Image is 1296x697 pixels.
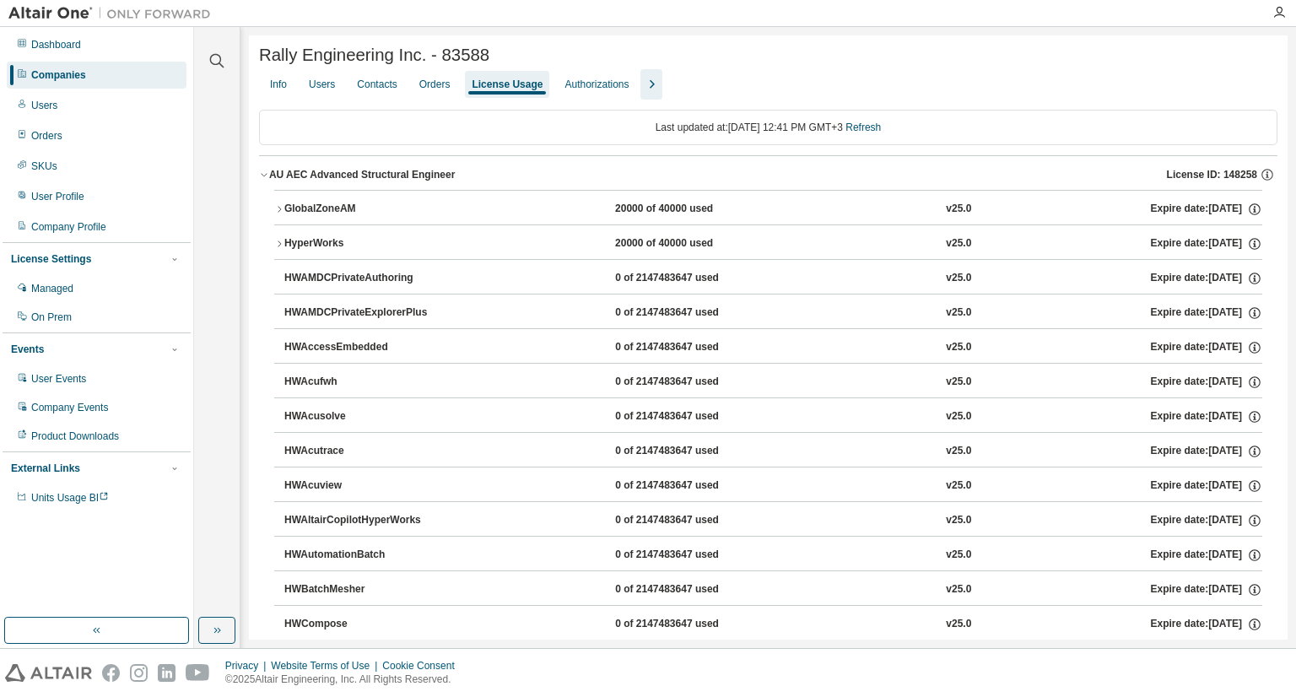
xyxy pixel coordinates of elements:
div: Expire date: [DATE] [1151,375,1262,390]
div: 0 of 2147483647 used [615,478,767,494]
div: Dashboard [31,38,81,51]
div: Expire date: [DATE] [1151,271,1262,286]
div: On Prem [31,311,72,324]
img: facebook.svg [102,664,120,682]
button: HWAMDCPrivateExplorerPlus0 of 2147483647 usedv25.0Expire date:[DATE] [284,294,1262,332]
button: HWAcusolve0 of 2147483647 usedv25.0Expire date:[DATE] [284,398,1262,435]
div: v25.0 [946,236,971,251]
div: HWAcuview [284,478,436,494]
div: Users [31,99,57,112]
a: Refresh [845,122,881,133]
div: GlobalZoneAM [284,202,436,217]
div: Info [270,78,287,91]
div: Last updated at: [DATE] 12:41 PM GMT+3 [259,110,1277,145]
div: v25.0 [946,444,971,459]
div: v25.0 [946,582,971,597]
div: v25.0 [946,617,971,632]
div: Website Terms of Use [271,659,382,673]
div: Expire date: [DATE] [1151,340,1262,355]
button: HWAMDCPrivateAuthoring0 of 2147483647 usedv25.0Expire date:[DATE] [284,260,1262,297]
div: Orders [31,129,62,143]
div: Expire date: [DATE] [1151,305,1262,321]
img: youtube.svg [186,664,210,682]
div: 0 of 2147483647 used [615,548,767,563]
div: User Events [31,372,86,386]
button: HWAcuview0 of 2147483647 usedv25.0Expire date:[DATE] [284,467,1262,505]
div: v25.0 [946,271,971,286]
div: Company Events [31,401,108,414]
span: License ID: 148258 [1167,168,1257,181]
div: Expire date: [DATE] [1151,444,1262,459]
div: Events [11,343,44,356]
div: 0 of 2147483647 used [615,582,767,597]
div: Companies [31,68,86,82]
button: AU AEC Advanced Structural EngineerLicense ID: 148258 [259,156,1277,193]
div: Cookie Consent [382,659,464,673]
div: Expire date: [DATE] [1151,548,1262,563]
div: v25.0 [946,409,971,424]
div: 0 of 2147483647 used [615,340,767,355]
div: HWAcusolve [284,409,436,424]
span: Rally Engineering Inc. - 83588 [259,46,489,65]
div: Users [309,78,335,91]
img: Altair One [8,5,219,22]
div: License Usage [472,78,543,91]
button: HWAcufwh0 of 2147483647 usedv25.0Expire date:[DATE] [284,364,1262,401]
div: 0 of 2147483647 used [615,513,767,528]
div: Expire date: [DATE] [1151,513,1262,528]
div: v25.0 [946,548,971,563]
div: 0 of 2147483647 used [615,444,767,459]
div: Orders [419,78,451,91]
div: External Links [11,462,80,475]
div: Product Downloads [31,430,119,443]
div: Privacy [225,659,271,673]
div: v25.0 [946,478,971,494]
button: GlobalZoneAM20000 of 40000 usedv25.0Expire date:[DATE] [274,191,1262,228]
div: HWAcufwh [284,375,436,390]
div: HWAltairCopilotHyperWorks [284,513,436,528]
div: HWBatchMesher [284,582,436,597]
img: altair_logo.svg [5,664,92,682]
img: linkedin.svg [158,664,175,682]
button: HWAcutrace0 of 2147483647 usedv25.0Expire date:[DATE] [284,433,1262,470]
div: 20000 of 40000 used [615,236,767,251]
div: HWAMDCPrivateExplorerPlus [284,305,436,321]
button: HWAccessEmbedded0 of 2147483647 usedv25.0Expire date:[DATE] [284,329,1262,366]
button: HWAutomationBatch0 of 2147483647 usedv25.0Expire date:[DATE] [284,537,1262,574]
div: Authorizations [564,78,629,91]
img: instagram.svg [130,664,148,682]
div: SKUs [31,159,57,173]
div: 20000 of 40000 used [615,202,767,217]
p: © 2025 Altair Engineering, Inc. All Rights Reserved. [225,673,465,687]
div: HWCompose [284,617,436,632]
button: HWCompose0 of 2147483647 usedv25.0Expire date:[DATE] [284,606,1262,643]
div: Expire date: [DATE] [1151,582,1262,597]
div: HWAccessEmbedded [284,340,436,355]
button: HWAltairCopilotHyperWorks0 of 2147483647 usedv25.0Expire date:[DATE] [284,502,1262,539]
div: 0 of 2147483647 used [615,305,767,321]
div: v25.0 [946,305,971,321]
div: HWAMDCPrivateAuthoring [284,271,436,286]
div: 0 of 2147483647 used [615,617,767,632]
div: HWAcutrace [284,444,436,459]
div: User Profile [31,190,84,203]
div: Expire date: [DATE] [1151,202,1262,217]
button: HyperWorks20000 of 40000 usedv25.0Expire date:[DATE] [274,225,1262,262]
div: Expire date: [DATE] [1151,478,1262,494]
div: Expire date: [DATE] [1151,617,1262,632]
div: HWAutomationBatch [284,548,436,563]
div: v25.0 [946,513,971,528]
div: v25.0 [946,375,971,390]
div: Contacts [357,78,397,91]
div: 0 of 2147483647 used [615,375,767,390]
div: Managed [31,282,73,295]
div: v25.0 [946,340,971,355]
div: Expire date: [DATE] [1151,409,1262,424]
div: Company Profile [31,220,106,234]
div: HyperWorks [284,236,436,251]
button: HWBatchMesher0 of 2147483647 usedv25.0Expire date:[DATE] [284,571,1262,608]
div: 0 of 2147483647 used [615,409,767,424]
span: Units Usage BI [31,492,109,504]
div: Expire date: [DATE] [1151,236,1262,251]
div: v25.0 [946,202,971,217]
